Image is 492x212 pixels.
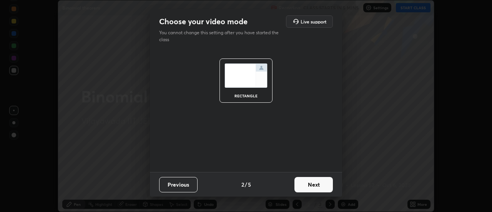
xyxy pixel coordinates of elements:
h2: Choose your video mode [159,17,248,27]
img: normalScreenIcon.ae25ed63.svg [224,63,268,88]
p: You cannot change this setting after you have started the class [159,29,284,43]
button: Previous [159,177,198,192]
div: rectangle [231,94,261,98]
h4: 2 [241,180,244,189]
h5: Live support [301,19,326,24]
button: Next [294,177,333,192]
h4: / [245,180,247,189]
h4: 5 [248,180,251,189]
